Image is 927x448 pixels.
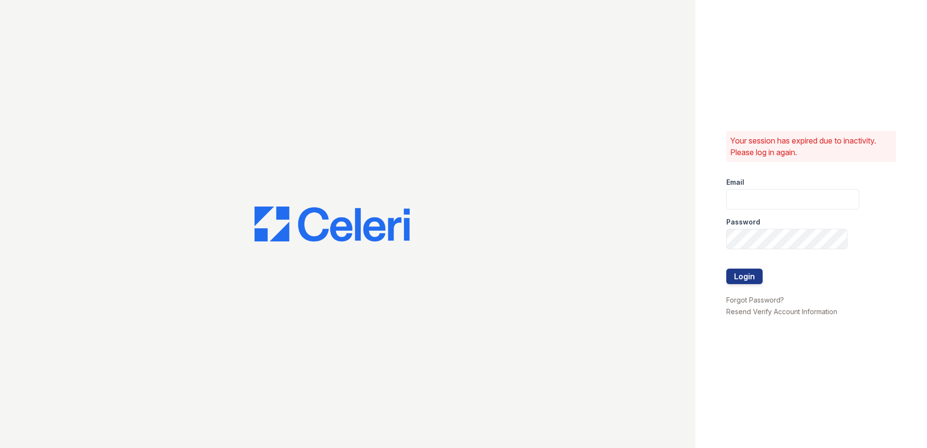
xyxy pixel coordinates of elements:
[726,177,744,187] label: Email
[726,307,837,316] a: Resend Verify Account Information
[726,217,760,227] label: Password
[255,207,410,241] img: CE_Logo_Blue-a8612792a0a2168367f1c8372b55b34899dd931a85d93a1a3d3e32e68fde9ad4.png
[730,135,892,158] p: Your session has expired due to inactivity. Please log in again.
[726,269,763,284] button: Login
[726,296,784,304] a: Forgot Password?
